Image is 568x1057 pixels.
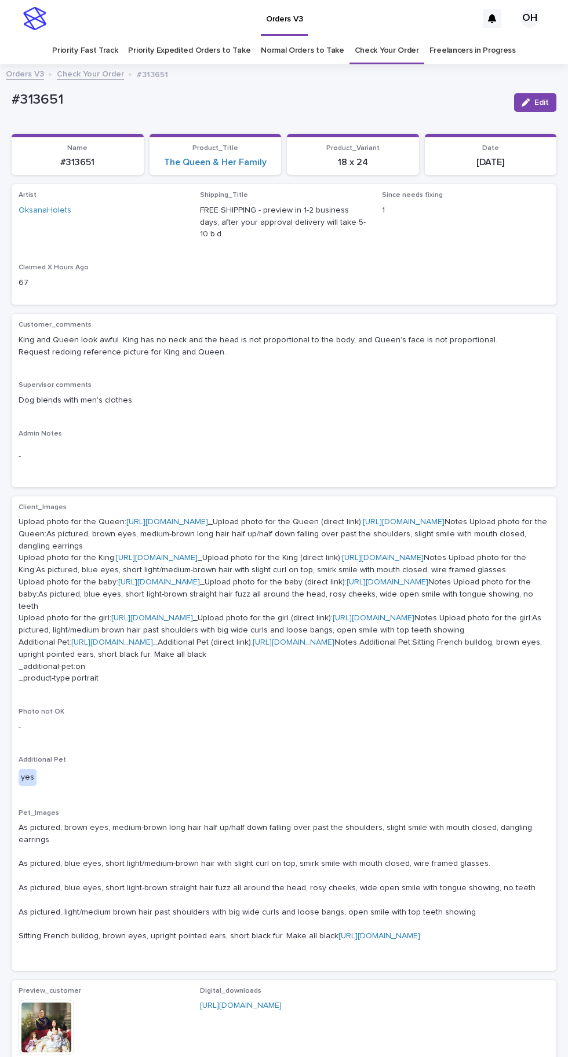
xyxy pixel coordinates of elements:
span: Claimed X Hours Ago [19,264,89,271]
span: Name [67,145,88,152]
span: Date [482,145,499,152]
a: [URL][DOMAIN_NAME] [116,554,198,562]
div: yes [19,769,37,786]
button: Edit [514,93,556,112]
p: [DATE] [432,157,550,168]
a: Normal Orders to Take [261,37,344,64]
span: Artist [19,192,37,199]
span: Product_Title [192,145,238,152]
span: Photo not OK [19,708,64,715]
p: King and Queen look awful. King has no neck and the head is not proportional to the body, and Que... [19,334,549,359]
img: stacker-logo-s-only.png [23,7,46,30]
p: Dog blends with men's clothes [19,394,549,407]
p: 18 x 24 [294,157,412,168]
p: 67 [19,277,186,289]
span: Product_Variant [326,145,380,152]
a: [URL][DOMAIN_NAME] [363,518,445,526]
a: Check Your Order [355,37,419,64]
a: Check Your Order [57,67,124,80]
a: [URL][DOMAIN_NAME] [118,578,200,586]
span: Client_Images [19,504,67,511]
a: [URL][DOMAIN_NAME] [347,578,428,586]
a: OksanaHolets [19,204,71,217]
a: [URL][DOMAIN_NAME] [338,932,420,940]
p: - [19,721,549,733]
a: Orders V3 [6,67,44,80]
a: [URL][DOMAIN_NAME] [342,554,424,562]
a: Priority Expedited Orders to Take [128,37,250,64]
span: Since needs fixing [382,192,443,199]
p: FREE SHIPPING - preview in 1-2 business days, after your approval delivery will take 5-10 b.d. [200,204,367,240]
p: #313651 [19,157,137,168]
span: Shipping_Title [200,192,248,199]
div: OH [520,9,539,28]
p: #313651 [137,67,168,80]
span: Preview_customer [19,987,81,994]
a: [URL][DOMAIN_NAME] [253,638,334,646]
p: As pictured, brown eyes, medium-brown long hair half up/half down falling over past the shoulders... [19,822,549,954]
a: Freelancers in Progress [429,37,516,64]
span: Supervisor comments [19,382,92,389]
span: Customer_comments [19,321,92,328]
p: 1 [382,204,549,217]
a: The Queen & Her Family [164,157,267,168]
span: Additional Pet [19,756,66,763]
p: - [19,451,549,463]
a: [URL][DOMAIN_NAME] [200,1001,282,1010]
a: Priority Fast Track [52,37,118,64]
span: Edit [534,98,549,107]
span: Digital_downloads [200,987,261,994]
span: Admin Notes [19,430,62,437]
span: Pet_Images [19,810,59,817]
a: [URL][DOMAIN_NAME] [333,614,414,622]
a: [URL][DOMAIN_NAME] [111,614,193,622]
p: Upload photo for the Queen: _Upload photo for the Queen (direct link): Notes Upload photo for the... [19,516,549,685]
p: #313651 [12,92,505,108]
a: [URL][DOMAIN_NAME] [126,518,208,526]
a: [URL][DOMAIN_NAME] [71,638,153,646]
